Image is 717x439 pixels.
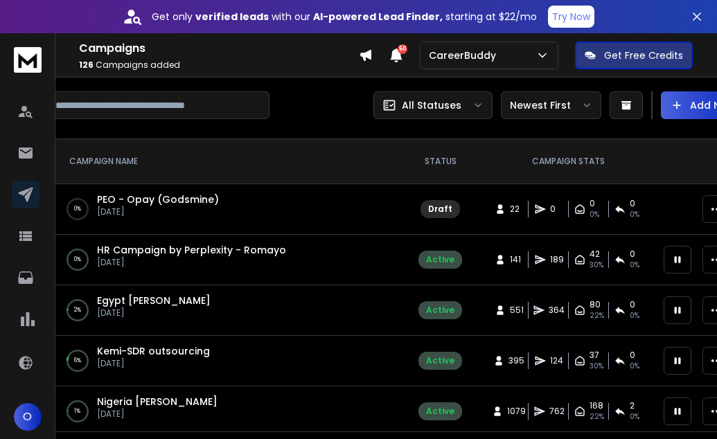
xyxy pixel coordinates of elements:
p: All Statuses [402,98,461,112]
p: 2 % [74,303,81,317]
span: 0 [550,204,564,215]
button: Newest First [501,91,601,119]
th: STATUS [399,139,482,184]
p: [DATE] [97,206,219,217]
span: 141 [510,254,524,265]
span: 0 [630,350,635,361]
strong: AI-powered Lead Finder, [313,10,443,24]
span: 168 [590,400,603,411]
td: 1%Nigeria [PERSON_NAME][DATE] [53,386,399,437]
span: 126 [79,59,94,71]
span: 1079 [507,406,526,417]
p: Campaigns added [79,60,359,71]
h1: Campaigns [79,40,359,57]
p: 6 % [74,354,81,368]
div: Active [426,254,454,265]
span: 37 [590,350,599,361]
span: 22 [510,204,524,215]
span: 364 [549,305,565,316]
span: 42 [590,249,600,260]
button: Get Free Credits [575,42,693,69]
td: 6%Kemi-SDR outsourcing[DATE] [53,336,399,386]
a: Kemi-SDR outsourcing [97,344,210,358]
span: 551 [510,305,524,316]
p: [DATE] [97,409,218,420]
div: Active [426,406,454,417]
span: 0 % [630,310,639,321]
button: O [14,403,42,431]
td: 0%PEO - Opay (Godsmine)[DATE] [53,184,399,235]
span: 395 [508,355,524,366]
div: Active [426,355,454,366]
span: 80 [590,299,601,310]
p: 1 % [74,404,80,418]
span: 22 % [590,310,604,321]
button: Try Now [548,6,594,28]
p: 0 % [74,202,81,216]
span: 0 % [630,260,639,271]
a: PEO - Opay (Godsmine) [97,192,219,206]
p: 0 % [74,253,81,267]
p: CareerBuddy [429,48,502,62]
td: 0%HR Campaign by Perplexity - Romayo[DATE] [53,235,399,285]
a: Egypt [PERSON_NAME] [97,294,211,307]
span: 0 % [630,411,639,422]
th: CAMPAIGN NAME [53,139,399,184]
span: 50 [398,44,407,54]
span: 30 % [590,361,603,372]
span: 0 [630,198,635,209]
span: 0% [630,209,639,220]
td: 2%Egypt [PERSON_NAME][DATE] [53,285,399,336]
p: Get only with our starting at $22/mo [152,10,537,24]
span: 0 % [630,361,639,372]
p: [DATE] [97,307,211,319]
span: 2 [630,400,635,411]
span: 22 % [590,411,604,422]
p: [DATE] [97,257,286,268]
p: [DATE] [97,358,210,369]
span: 0 [630,299,635,310]
div: Draft [428,204,452,215]
span: 30 % [590,260,603,271]
div: Active [426,305,454,316]
a: Nigeria [PERSON_NAME] [97,395,218,409]
span: 0% [590,209,599,220]
span: 762 [549,406,565,417]
p: Get Free Credits [604,48,683,62]
span: 0 [590,198,595,209]
span: 0 [630,249,635,260]
img: logo [14,47,42,73]
span: 189 [550,254,564,265]
strong: verified leads [195,10,269,24]
a: HR Campaign by Perplexity - Romayo [97,243,286,257]
span: 124 [550,355,564,366]
p: Try Now [552,10,590,24]
th: CAMPAIGN STATS [482,139,655,184]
